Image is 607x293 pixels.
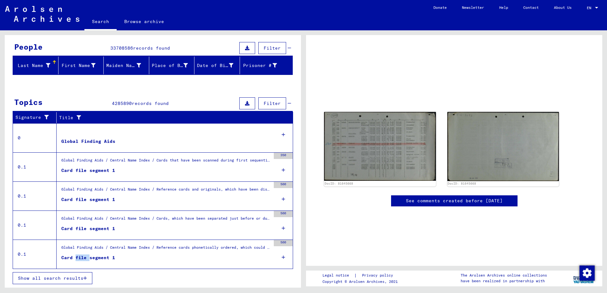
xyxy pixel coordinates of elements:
td: 0.1 [13,211,57,240]
button: Filter [258,97,286,109]
p: have been realized in partnership with [461,278,547,284]
div: Title [59,113,287,123]
a: See comments created before [DATE] [406,198,503,204]
img: 001.jpg [324,112,436,181]
a: Legal notice [322,272,354,279]
div: Global Finding Aids / Central Name Index / Cards that have been scanned during first sequential m... [61,157,271,166]
mat-header-cell: Prisoner # [240,57,293,74]
div: Global Finding Aids / Central Name Index / Reference cards and originals, which have been discove... [61,186,271,195]
mat-header-cell: Place of Birth [149,57,195,74]
span: records found [133,45,170,51]
a: DocID: 81645668 [325,182,353,185]
div: Card file segment 1 [61,225,115,232]
div: 500 [274,240,293,246]
div: Card file segment 1 [61,167,115,174]
div: First Name [61,62,96,69]
div: Signature [15,113,58,123]
div: Date of Birth [197,62,233,69]
img: Change consent [579,266,595,281]
div: People [14,41,43,52]
mat-header-cell: Maiden Name [104,57,149,74]
div: 500 [274,182,293,188]
span: Filter [264,45,281,51]
div: Card file segment 1 [61,254,115,261]
div: 500 [274,211,293,217]
img: Arolsen_neg.svg [5,6,79,22]
div: First Name [61,60,104,70]
img: 002.jpg [447,112,559,181]
a: Search [84,14,117,30]
div: Maiden Name [106,60,149,70]
span: 33708586 [110,45,133,51]
td: 0.1 [13,181,57,211]
a: DocID: 81645668 [448,182,476,185]
img: yv_logo.png [572,270,596,286]
div: Signature [15,114,52,121]
span: 4285890 [112,101,132,106]
td: 0.1 [13,240,57,269]
button: Show all search results [13,272,92,284]
mat-header-cell: First Name [58,57,104,74]
div: Place of Birth [152,60,196,70]
div: 350 [274,153,293,159]
div: Place of Birth [152,62,188,69]
div: Card file segment 1 [61,196,115,203]
div: Prisoner # [242,62,277,69]
div: Maiden Name [106,62,141,69]
div: Global Finding Aids / Central Name Index / Cards, which have been separated just before or during... [61,216,271,224]
mat-header-cell: Date of Birth [194,57,240,74]
div: Global Finding Aids / Central Name Index / Reference cards phonetically ordered, which could not ... [61,245,271,253]
span: Show all search results [18,275,83,281]
div: Title [59,114,280,121]
td: 0 [13,123,57,152]
span: Filter [264,101,281,106]
p: The Arolsen Archives online collections [461,272,547,278]
div: Last Name [15,62,50,69]
div: Last Name [15,60,58,70]
span: records found [132,101,169,106]
div: Change consent [579,265,594,280]
div: Date of Birth [197,60,241,70]
span: EN [587,6,594,10]
a: Privacy policy [357,272,401,279]
button: Filter [258,42,286,54]
div: | [322,272,401,279]
div: Global Finding Aids [61,138,115,145]
div: Topics [14,96,43,108]
div: Prisoner # [242,60,285,70]
a: Browse archive [117,14,172,29]
mat-header-cell: Last Name [13,57,58,74]
td: 0.1 [13,152,57,181]
p: Copyright © Arolsen Archives, 2021 [322,279,401,284]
